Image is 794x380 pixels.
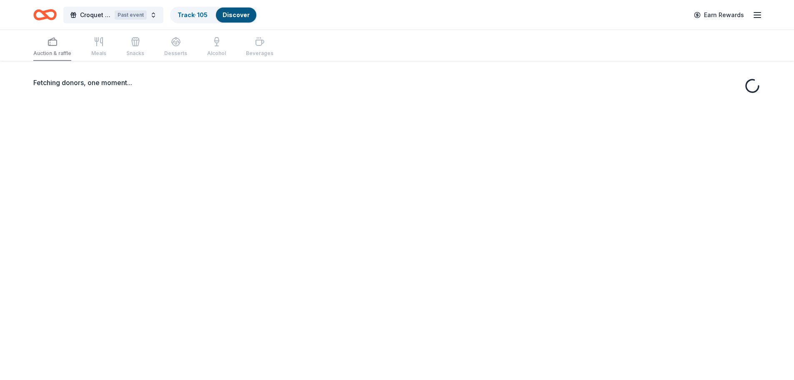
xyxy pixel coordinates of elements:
[178,11,208,18] a: Track· 105
[33,5,57,25] a: Home
[33,78,761,88] div: Fetching donors, one moment...
[80,10,111,20] span: Croquet on the green Fundraiser
[223,11,250,18] a: Discover
[170,7,257,23] button: Track· 105Discover
[63,7,163,23] button: Croquet on the green FundraiserPast event
[689,8,749,23] a: Earn Rewards
[115,10,147,20] div: Past event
